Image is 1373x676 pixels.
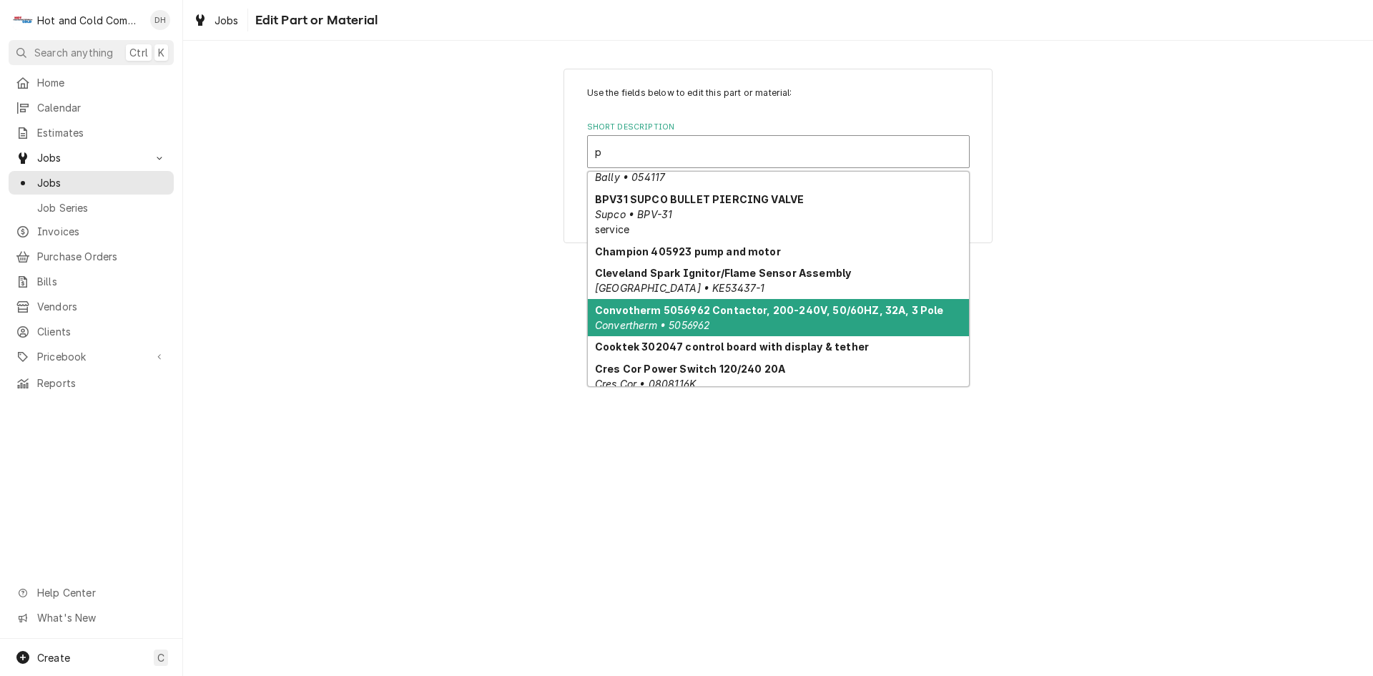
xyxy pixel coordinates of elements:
strong: Cleveland Spark Ignitor/Flame Sensor Assembly [595,267,851,279]
div: Hot and Cold Commercial Kitchens, Inc. [37,13,142,28]
span: C [157,650,164,665]
a: Job Series [9,196,174,220]
a: Invoices [9,220,174,243]
a: Go to Pricebook [9,345,174,368]
a: Go to Help Center [9,581,174,604]
span: Purchase Orders [37,249,167,264]
span: Bills [37,274,167,289]
a: Purchase Orders [9,245,174,268]
em: [GEOGRAPHIC_DATA] • KE53437-1 [595,282,765,294]
div: DH [150,10,170,30]
span: Clients [37,324,167,339]
strong: Cooktek 302047 control board with display & tether [595,341,869,353]
a: Bills [9,270,174,293]
div: Daryl Harris's Avatar [150,10,170,30]
span: Reports [37,376,167,391]
strong: BPV31 SUPCO BULLET PIERCING VALVE [595,193,804,205]
a: Go to What's New [9,606,174,630]
div: Short Description [587,122,970,168]
a: Calendar [9,96,174,119]
strong: Champion 405923 pump and motor [595,245,781,258]
span: Estimates [37,125,167,140]
a: Clients [9,320,174,343]
em: Convertherm • 5056962 [595,319,710,331]
a: Home [9,71,174,94]
div: Line Item Create/Update [564,69,993,243]
a: Vendors [9,295,174,318]
span: Jobs [215,13,239,28]
span: Jobs [37,175,167,190]
strong: Cres Cor Power Switch 120/240 20A [595,363,785,375]
div: Hot and Cold Commercial Kitchens, Inc.'s Avatar [13,10,33,30]
em: Bally • 054117 [595,171,665,183]
a: Estimates [9,121,174,144]
span: Ctrl [129,45,148,60]
span: What's New [37,610,165,625]
div: Line Item Create/Update Form [587,87,970,168]
span: Search anything [34,45,113,60]
span: Calendar [37,100,167,115]
span: Jobs [37,150,145,165]
span: service [595,223,629,235]
em: Supco • BPV-31 [595,208,672,220]
a: Jobs [9,171,174,195]
span: Home [37,75,167,90]
span: Help Center [37,585,165,600]
span: Create [37,652,70,664]
p: Use the fields below to edit this part or material: [587,87,970,99]
a: Jobs [187,9,245,32]
a: Go to Jobs [9,146,174,170]
span: Job Series [37,200,167,215]
span: Edit Part or Material [251,11,378,30]
span: Invoices [37,224,167,239]
span: Pricebook [37,349,145,364]
span: K [158,45,164,60]
em: Cres Cor • 0808116K [595,378,696,390]
button: Search anythingCtrlK [9,40,174,65]
div: H [13,10,33,30]
span: Vendors [37,299,167,314]
label: Short Description [587,122,970,133]
strong: Convotherm 5056962 Contactor, 200-240V, 50/60HZ, 32A, 3 Pole [595,304,944,316]
a: Reports [9,371,174,395]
